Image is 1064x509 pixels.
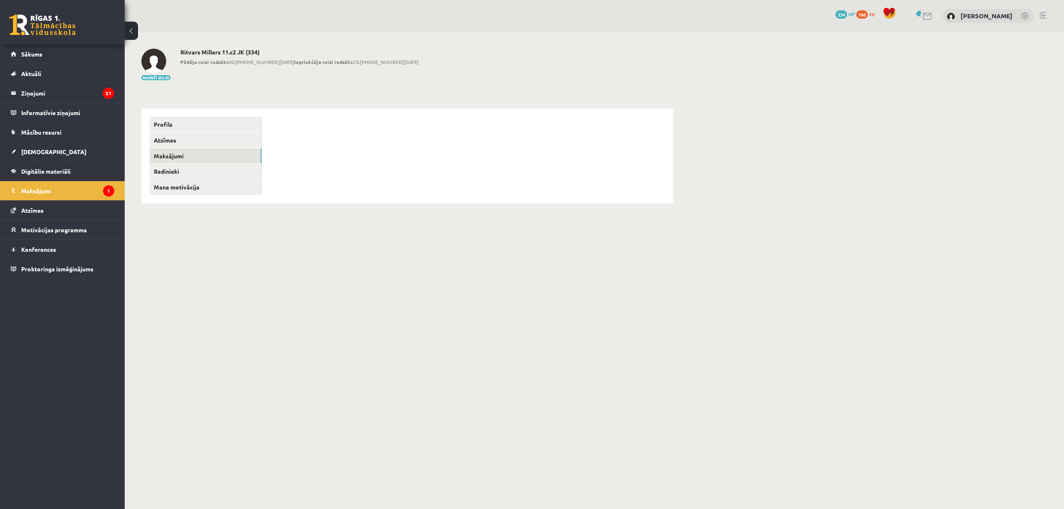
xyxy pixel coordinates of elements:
[294,59,353,65] b: Iepriekšējo reizi redzēts
[11,220,114,239] a: Motivācijas programma
[21,181,114,200] legend: Maksājumi
[21,226,87,234] span: Motivācijas programma
[180,58,419,66] span: 00:[PHONE_NUMBER][DATE] 23:[PHONE_NUMBER][DATE]
[21,103,114,122] legend: Informatīvie ziņojumi
[21,70,41,77] span: Aktuāli
[11,142,114,161] a: [DEMOGRAPHIC_DATA]
[150,133,261,148] a: Atzīmes
[21,207,44,214] span: Atzīmes
[11,44,114,64] a: Sākums
[11,259,114,278] a: Proktoringa izmēģinājums
[856,10,879,17] a: 166 xp
[21,128,62,136] span: Mācību resursi
[869,10,874,17] span: xp
[21,265,94,273] span: Proktoringa izmēģinājums
[21,167,71,175] span: Digitālie materiāli
[11,103,114,122] a: Informatīvie ziņojumi
[180,59,229,65] b: Pēdējo reizi redzēts
[11,181,114,200] a: Maksājumi1
[103,185,114,197] i: 1
[150,180,261,195] a: Mana motivācija
[11,201,114,220] a: Atzīmes
[21,246,56,253] span: Konferences
[11,84,114,103] a: Ziņojumi21
[150,117,261,132] a: Profils
[11,64,114,83] a: Aktuāli
[11,123,114,142] a: Mācību resursi
[848,10,855,17] span: mP
[103,88,114,99] i: 21
[150,164,261,179] a: Radinieki
[835,10,847,19] span: 334
[961,12,1012,20] a: [PERSON_NAME]
[180,49,419,56] h2: Ritvars Millers 11.c2 JK (334)
[21,148,86,155] span: [DEMOGRAPHIC_DATA]
[9,15,76,35] a: Rīgas 1. Tālmācības vidusskola
[150,148,261,164] a: Maksājumi
[21,50,42,58] span: Sākums
[21,84,114,103] legend: Ziņojumi
[856,10,868,19] span: 166
[11,240,114,259] a: Konferences
[11,162,114,181] a: Digitālie materiāli
[947,12,955,21] img: Ritvars Millers
[141,49,166,74] img: Ritvars Millers
[835,10,855,17] a: 334 mP
[141,75,170,80] button: Mainīt bildi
